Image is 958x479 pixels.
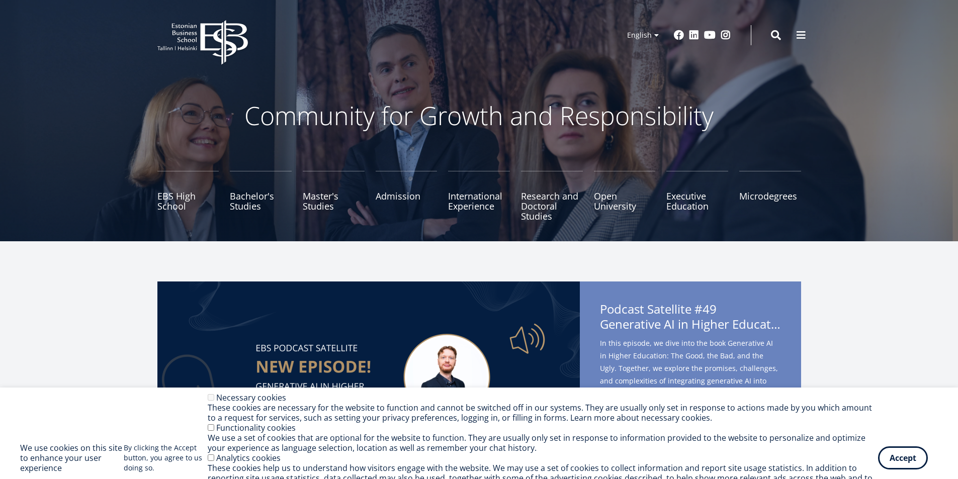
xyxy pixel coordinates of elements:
[878,446,928,469] button: Accept
[157,281,580,472] img: Satellite #49
[674,30,684,40] a: Facebook
[303,171,365,221] a: Master's Studies
[216,392,286,403] label: Necessary cookies
[157,171,219,221] a: EBS High School
[213,101,746,131] p: Community for Growth and Responsibility
[448,171,510,221] a: International Experience
[376,171,438,221] a: Admission
[600,317,781,332] span: Generative AI in Higher Education: The Good, the Bad, and the Ugly
[521,171,583,221] a: Research and Doctoral Studies
[208,433,878,453] div: We use a set of cookies that are optional for the website to function. They are usually only set ...
[594,171,656,221] a: Open University
[216,452,281,463] label: Analytics cookies
[704,30,716,40] a: Youtube
[739,171,801,221] a: Microdegrees
[689,30,699,40] a: Linkedin
[20,443,124,473] h2: We use cookies on this site to enhance your user experience
[600,337,781,400] span: In this episode, we dive into the book Generative AI in Higher Education: The Good, the Bad, and ...
[216,422,296,433] label: Functionality cookies
[600,302,781,335] span: Podcast Satellite #49
[208,403,878,423] div: These cookies are necessary for the website to function and cannot be switched off in our systems...
[230,171,292,221] a: Bachelor's Studies
[721,30,731,40] a: Instagram
[124,443,208,473] p: By clicking the Accept button, you agree to us doing so.
[666,171,728,221] a: Executive Education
